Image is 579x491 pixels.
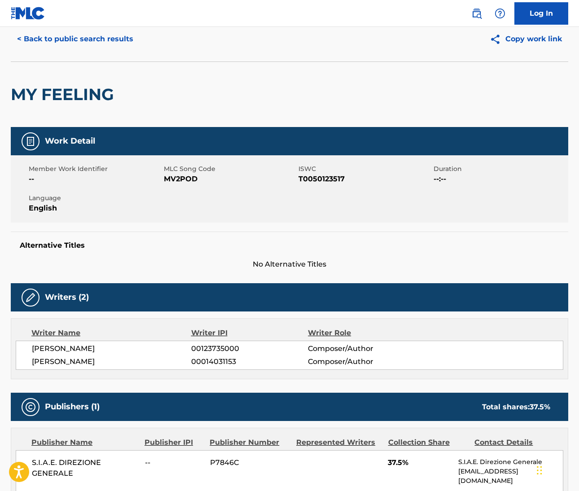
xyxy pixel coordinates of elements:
div: Writer Name [31,328,191,338]
iframe: Chat Widget [534,448,579,491]
span: 37.5% [388,457,452,468]
span: MV2POD [164,174,297,184]
div: Drag [537,457,542,484]
img: search [471,8,482,19]
span: S.I.A.E. DIREZIONE GENERALE [32,457,138,479]
span: --:-- [434,174,566,184]
p: [EMAIL_ADDRESS][DOMAIN_NAME] [458,467,563,486]
h2: MY FEELING [11,84,118,105]
span: Composer/Author [308,343,414,354]
a: Log In [514,2,568,25]
span: Language [29,193,162,203]
span: [PERSON_NAME] [32,356,191,367]
h5: Publishers (1) [45,402,100,412]
h5: Alternative Titles [20,241,559,250]
span: Duration [434,164,566,174]
span: -- [29,174,162,184]
h5: Work Detail [45,136,95,146]
div: Contact Details [474,437,554,448]
div: Writer IPI [191,328,308,338]
div: Publisher IPI [145,437,203,448]
span: 00123735000 [191,343,308,354]
img: Copy work link [490,34,505,45]
div: Collection Share [388,437,468,448]
div: Represented Writers [296,437,382,448]
span: 00014031153 [191,356,308,367]
img: Publishers [25,402,36,412]
img: Writers [25,292,36,303]
button: Copy work link [483,28,568,50]
p: S.I.A.E. Direzione Generale [458,457,563,467]
span: T0050123517 [298,174,431,184]
span: P7846C [210,457,289,468]
div: Total shares: [482,402,550,412]
span: [PERSON_NAME] [32,343,191,354]
div: Publisher Name [31,437,138,448]
a: Public Search [468,4,486,22]
img: MLC Logo [11,7,45,20]
h5: Writers (2) [45,292,89,302]
span: English [29,203,162,214]
span: -- [145,457,203,468]
img: Work Detail [25,136,36,147]
span: 37.5 % [530,403,550,411]
div: Writer Role [308,328,414,338]
span: Composer/Author [308,356,414,367]
span: MLC Song Code [164,164,297,174]
div: Help [491,4,509,22]
span: No Alternative Titles [11,259,568,270]
span: ISWC [298,164,431,174]
button: < Back to public search results [11,28,140,50]
div: Publisher Number [210,437,289,448]
img: help [495,8,505,19]
span: Member Work Identifier [29,164,162,174]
